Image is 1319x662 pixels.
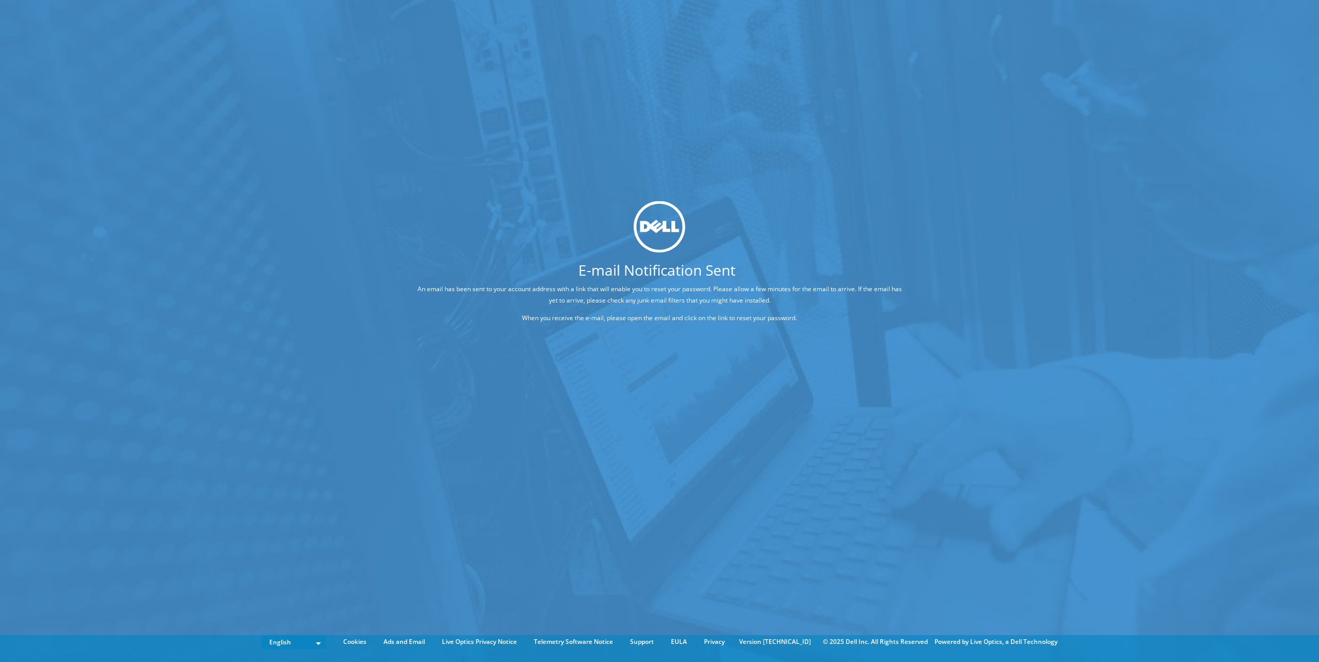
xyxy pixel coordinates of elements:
[696,636,732,648] a: Privacy
[414,312,905,323] p: When you receive the e-mail, please open the email and click on the link to reset your password.
[335,636,374,648] a: Cookies
[526,636,621,648] a: Telemetry Software Notice
[434,636,525,648] a: Live Optics Privacy Notice
[376,636,433,648] a: Ads and Email
[375,262,939,277] h1: E-mail Notification Sent
[663,636,695,648] a: EULA
[734,636,816,648] li: Version [TECHNICAL_ID]
[934,636,1057,648] li: Powered by Live Optics, a Dell Technology
[622,636,662,648] a: Support
[414,283,905,306] p: An email has been sent to your account address with a link that will enable you to reset your pas...
[634,201,685,253] img: dell_svg_logo.svg
[818,636,933,648] li: © 2025 Dell Inc. All Rights Reserved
